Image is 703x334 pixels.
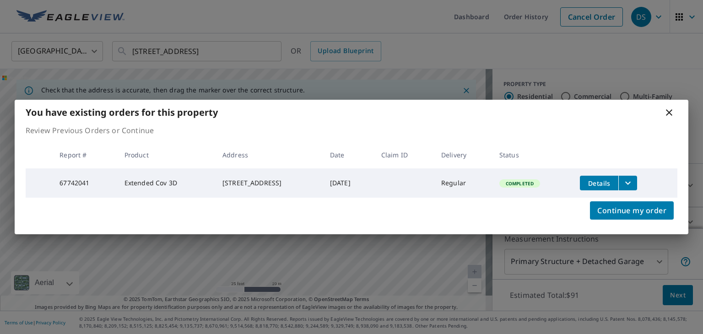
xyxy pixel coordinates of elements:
div: [STREET_ADDRESS] [222,178,315,188]
td: [DATE] [323,168,374,198]
th: Date [323,141,374,168]
th: Delivery [434,141,492,168]
th: Address [215,141,323,168]
th: Report # [52,141,117,168]
button: detailsBtn-67742041 [580,176,618,190]
button: Continue my order [590,201,674,220]
th: Status [492,141,573,168]
span: Details [585,179,613,188]
span: Continue my order [597,204,666,217]
td: 67742041 [52,168,117,198]
td: Regular [434,168,492,198]
th: Claim ID [374,141,434,168]
button: filesDropdownBtn-67742041 [618,176,637,190]
td: Extended Cov 3D [117,168,215,198]
span: Completed [500,180,539,187]
b: You have existing orders for this property [26,106,218,119]
p: Review Previous Orders or Continue [26,125,677,136]
th: Product [117,141,215,168]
